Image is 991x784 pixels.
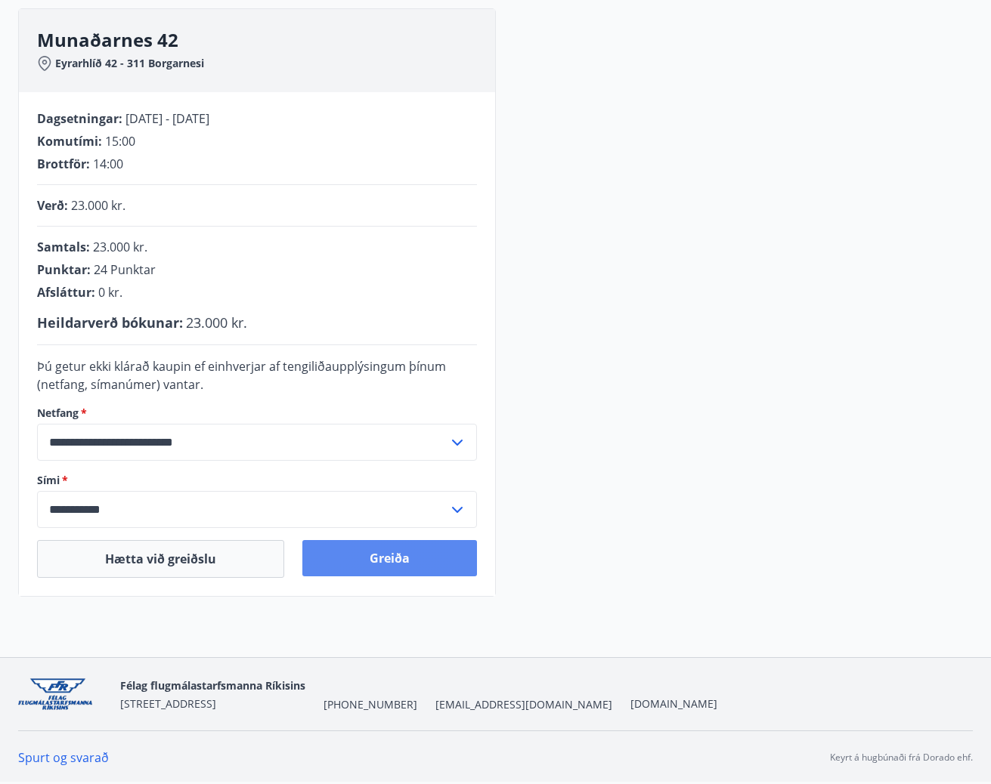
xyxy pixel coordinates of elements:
[37,156,90,172] span: Brottför :
[302,540,477,576] button: Greiða
[830,751,973,764] p: Keyrt á hugbúnaði frá Dorado ehf.
[18,749,109,766] a: Spurt og svarað
[324,697,417,712] span: [PHONE_NUMBER]
[18,678,108,711] img: jpzx4QWYf4KKDRVudBx9Jb6iv5jAOT7IkiGygIXa.png
[37,27,495,53] h3: Munaðarnes 42
[55,56,204,71] span: Eyrarhlíð 42 - 311 Borgarnesi
[37,261,91,278] span: Punktar :
[120,678,305,693] span: Félag flugmálastarfsmanna Ríkisins
[37,540,284,578] button: Hætta við greiðslu
[37,313,183,332] span: Heildarverð bókunar :
[98,284,122,301] span: 0 kr.
[94,261,156,278] span: 24 Punktar
[37,406,477,421] label: Netfang
[37,358,446,393] span: Þú getur ekki klárað kaupin ef einhverjar af tengiliðaupplýsingum þínum (netfang, símanúmer) vantar.
[125,110,209,127] span: [DATE] - [DATE]
[105,133,135,150] span: 15:00
[93,156,123,172] span: 14:00
[37,110,122,127] span: Dagsetningar :
[37,239,90,255] span: Samtals :
[630,696,717,711] a: [DOMAIN_NAME]
[71,197,125,214] span: 23.000 kr.
[37,133,102,150] span: Komutími :
[186,313,247,332] span: 23.000 kr.
[120,696,216,711] span: [STREET_ADDRESS]
[37,197,68,214] span: Verð :
[435,697,612,712] span: [EMAIL_ADDRESS][DOMAIN_NAME]
[93,239,147,255] span: 23.000 kr.
[37,473,477,488] label: Sími
[37,284,95,301] span: Afsláttur :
